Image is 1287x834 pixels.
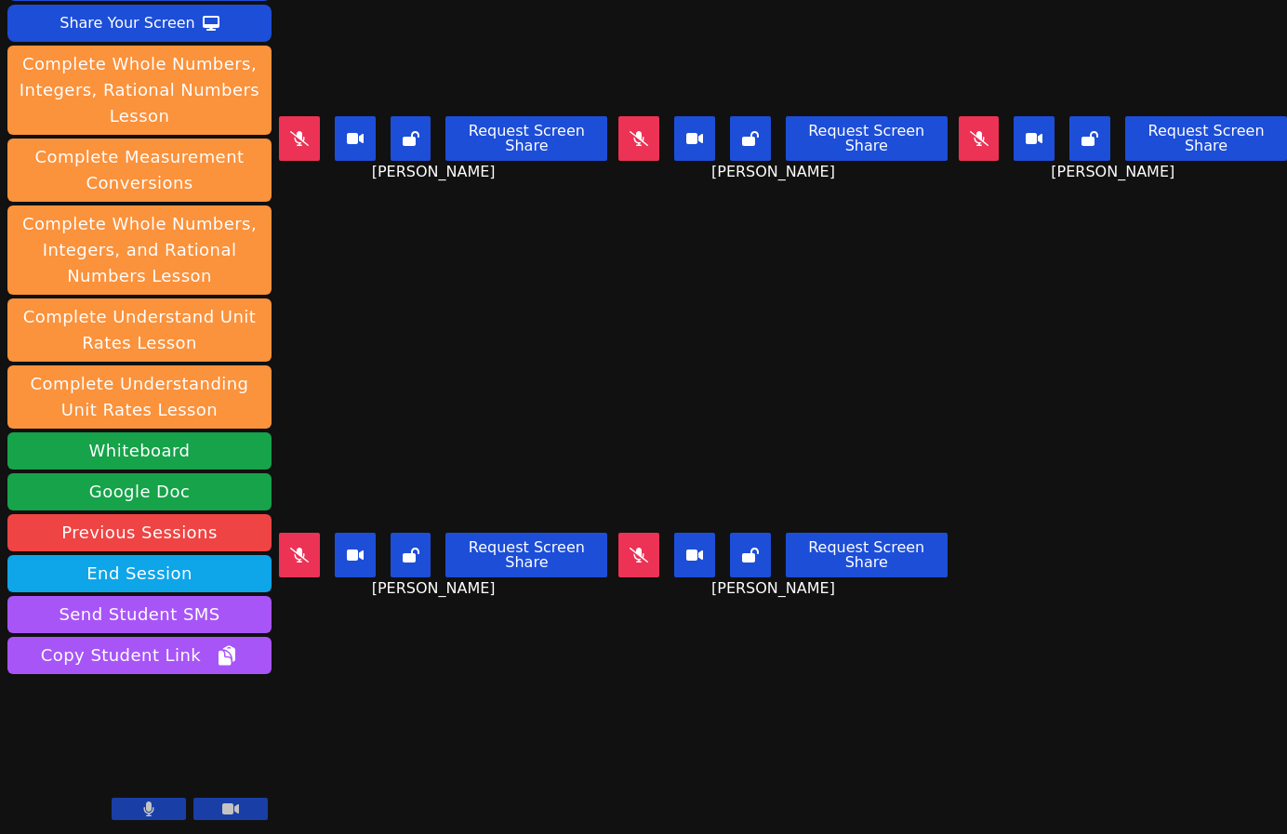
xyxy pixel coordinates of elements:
span: [PERSON_NAME] [711,577,840,600]
button: Share Your Screen [7,5,272,42]
span: [PERSON_NAME] [372,161,500,183]
button: Request Screen Share [786,116,948,161]
span: [PERSON_NAME] [711,161,840,183]
button: Complete Whole Numbers, Integers, and Rational Numbers Lesson [7,205,272,295]
button: Request Screen Share [786,533,948,577]
span: Copy Student Link [41,642,238,669]
button: End Session [7,555,272,592]
button: Complete Whole Numbers, Integers, Rational Numbers Lesson [7,46,272,135]
button: Whiteboard [7,432,272,470]
div: Share Your Screen [60,8,195,38]
span: [PERSON_NAME] [372,577,500,600]
button: Request Screen Share [1125,116,1287,161]
button: Complete Measurement Conversions [7,139,272,202]
button: Complete Understand Unit Rates Lesson [7,298,272,362]
button: Complete Understanding Unit Rates Lesson [7,365,272,429]
span: [PERSON_NAME] [1051,161,1179,183]
button: Send Student SMS [7,596,272,633]
a: Google Doc [7,473,272,510]
a: Previous Sessions [7,514,272,551]
button: Request Screen Share [445,116,607,161]
button: Request Screen Share [445,533,607,577]
button: Copy Student Link [7,637,272,674]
